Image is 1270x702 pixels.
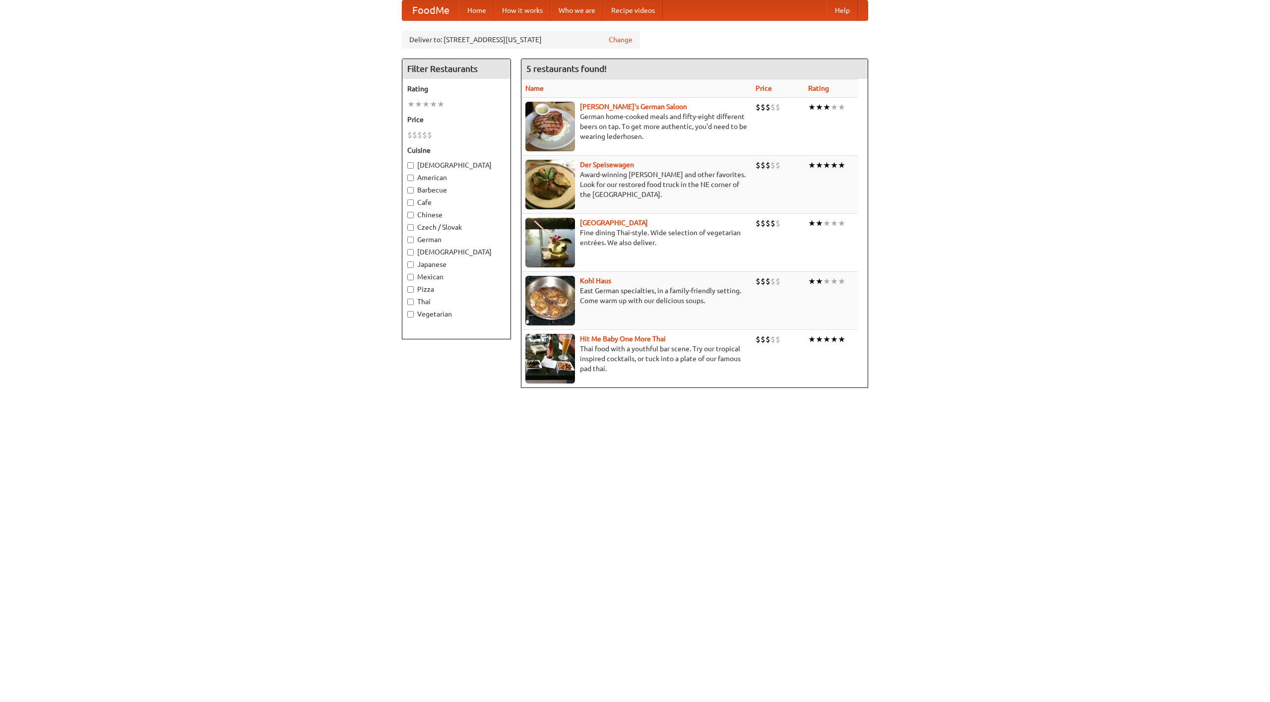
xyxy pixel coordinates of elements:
[407,311,414,318] input: Vegetarian
[407,224,414,231] input: Czech / Slovak
[770,102,775,113] li: $
[770,334,775,345] li: $
[407,261,414,268] input: Japanese
[407,84,506,94] h5: Rating
[407,210,506,220] label: Chinese
[525,218,575,267] img: satay.jpg
[525,286,748,306] p: East German specialties, in a family-friendly setting. Come warm up with our delicious soups.
[407,274,414,280] input: Mexican
[407,299,414,305] input: Thai
[525,344,748,374] p: Thai food with a youthful bar scene. Try our tropical inspired cocktails, or tuck into a plate of...
[808,218,816,229] li: ★
[765,218,770,229] li: $
[775,218,780,229] li: $
[551,0,603,20] a: Who we are
[761,102,765,113] li: $
[407,272,506,282] label: Mexican
[407,259,506,269] label: Japanese
[407,309,506,319] label: Vegetarian
[838,160,845,171] li: ★
[603,0,663,20] a: Recipe videos
[823,276,830,287] li: ★
[526,64,607,73] ng-pluralize: 5 restaurants found!
[816,160,823,171] li: ★
[775,160,780,171] li: $
[415,99,422,110] li: ★
[808,276,816,287] li: ★
[422,99,430,110] li: ★
[525,170,748,199] p: Award-winning [PERSON_NAME] and other favorites. Look for our restored food truck in the NE corne...
[830,218,838,229] li: ★
[816,218,823,229] li: ★
[580,219,648,227] a: [GEOGRAPHIC_DATA]
[609,35,633,45] a: Change
[756,334,761,345] li: $
[816,334,823,345] li: ★
[830,276,838,287] li: ★
[808,160,816,171] li: ★
[770,276,775,287] li: $
[770,218,775,229] li: $
[407,237,414,243] input: German
[823,334,830,345] li: ★
[407,284,506,294] label: Pizza
[525,102,575,151] img: esthers.jpg
[407,297,506,307] label: Thai
[765,334,770,345] li: $
[761,160,765,171] li: $
[838,334,845,345] li: ★
[407,247,506,257] label: [DEMOGRAPHIC_DATA]
[580,103,687,111] a: [PERSON_NAME]'s German Saloon
[816,102,823,113] li: ★
[525,84,544,92] a: Name
[407,286,414,293] input: Pizza
[402,31,640,49] div: Deliver to: [STREET_ADDRESS][US_STATE]
[427,129,432,140] li: $
[494,0,551,20] a: How it works
[407,235,506,245] label: German
[407,145,506,155] h5: Cuisine
[775,334,780,345] li: $
[761,334,765,345] li: $
[459,0,494,20] a: Home
[580,335,666,343] a: Hit Me Baby One More Thai
[775,276,780,287] li: $
[407,129,412,140] li: $
[765,160,770,171] li: $
[402,0,459,20] a: FoodMe
[525,276,575,325] img: kohlhaus.jpg
[761,276,765,287] li: $
[827,0,858,20] a: Help
[756,102,761,113] li: $
[407,185,506,195] label: Barbecue
[765,102,770,113] li: $
[407,162,414,169] input: [DEMOGRAPHIC_DATA]
[823,102,830,113] li: ★
[407,212,414,218] input: Chinese
[402,59,510,79] h4: Filter Restaurants
[765,276,770,287] li: $
[407,222,506,232] label: Czech / Slovak
[580,277,611,285] a: Kohl Haus
[580,161,634,169] a: Der Speisewagen
[830,102,838,113] li: ★
[430,99,437,110] li: ★
[830,160,838,171] li: ★
[525,228,748,248] p: Fine dining Thai-style. Wide selection of vegetarian entrées. We also deliver.
[756,276,761,287] li: $
[407,160,506,170] label: [DEMOGRAPHIC_DATA]
[838,276,845,287] li: ★
[525,112,748,141] p: German home-cooked meals and fifty-eight different beers on tap. To get more authentic, you'd nee...
[816,276,823,287] li: ★
[407,199,414,206] input: Cafe
[770,160,775,171] li: $
[808,84,829,92] a: Rating
[417,129,422,140] li: $
[808,102,816,113] li: ★
[407,173,506,183] label: American
[808,334,816,345] li: ★
[756,84,772,92] a: Price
